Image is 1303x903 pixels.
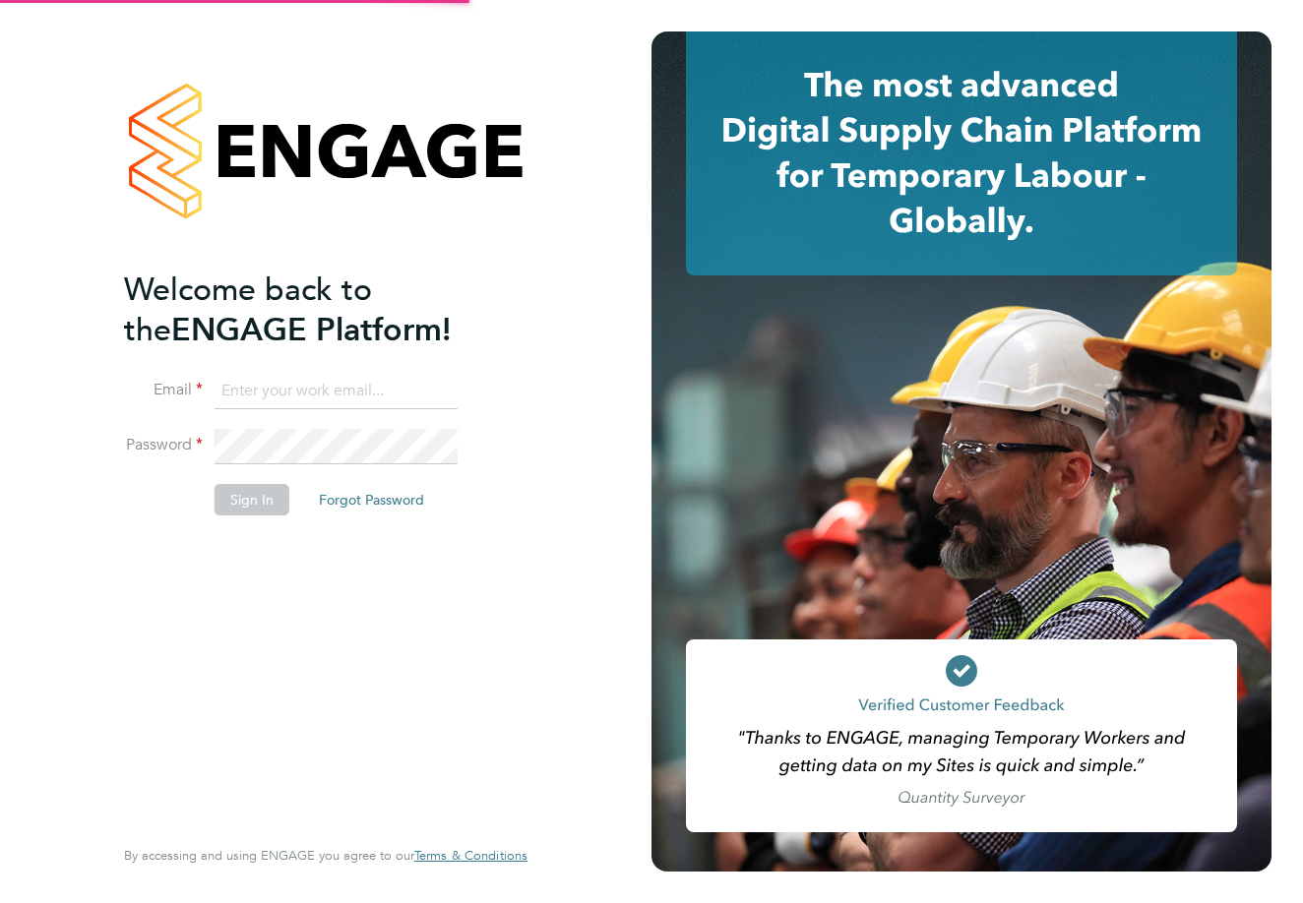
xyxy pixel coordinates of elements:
button: Sign In [215,484,289,515]
input: Enter your work email... [215,374,458,409]
button: Forgot Password [303,484,440,515]
span: By accessing and using ENGAGE you agree to our [124,847,527,864]
span: Terms & Conditions [414,847,527,864]
span: Welcome back to the [124,271,372,349]
label: Email [124,380,203,400]
label: Password [124,435,203,455]
a: Terms & Conditions [414,848,527,864]
h2: ENGAGE Platform! [124,270,508,350]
